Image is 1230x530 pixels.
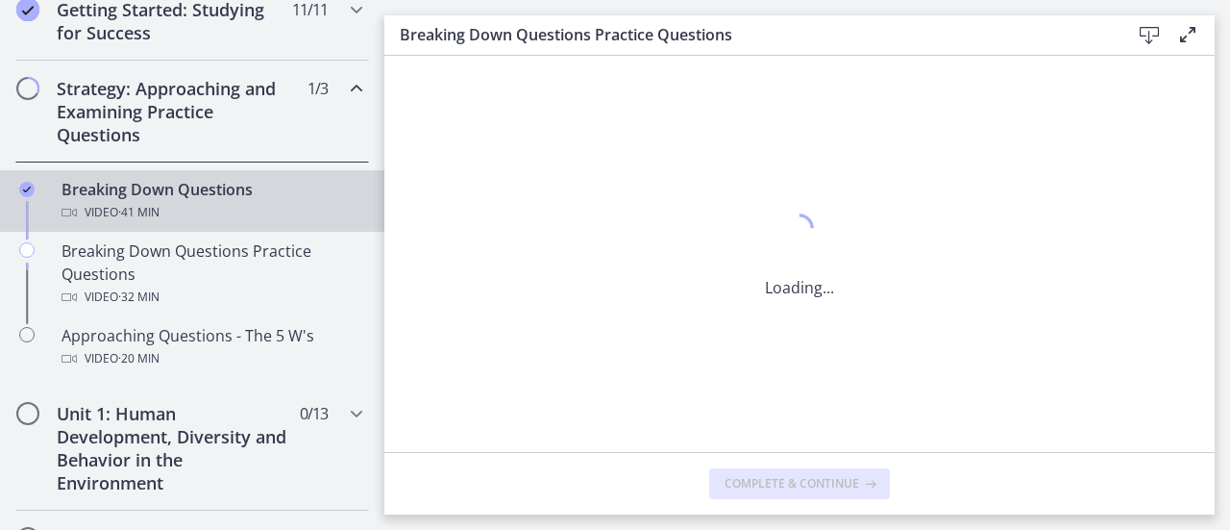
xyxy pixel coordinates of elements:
i: Completed [19,182,35,197]
div: Video [61,347,361,370]
div: Video [61,201,361,224]
div: Breaking Down Questions Practice Questions [61,240,361,309]
h2: Unit 1: Human Development, Diversity and Behavior in the Environment [57,402,291,494]
div: Approaching Questions - The 5 W's [61,324,361,370]
span: 0 / 13 [300,402,328,425]
div: 1 [765,209,834,253]
h3: Breaking Down Questions Practice Questions [400,23,1099,46]
div: Breaking Down Questions [61,178,361,224]
span: 1 / 3 [307,77,328,100]
span: · 41 min [118,201,160,224]
p: Loading... [765,276,834,299]
span: · 20 min [118,347,160,370]
div: Video [61,286,361,309]
span: · 32 min [118,286,160,309]
span: Complete & continue [725,476,859,492]
h2: Strategy: Approaching and Examining Practice Questions [57,77,291,146]
button: Complete & continue [709,468,890,499]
